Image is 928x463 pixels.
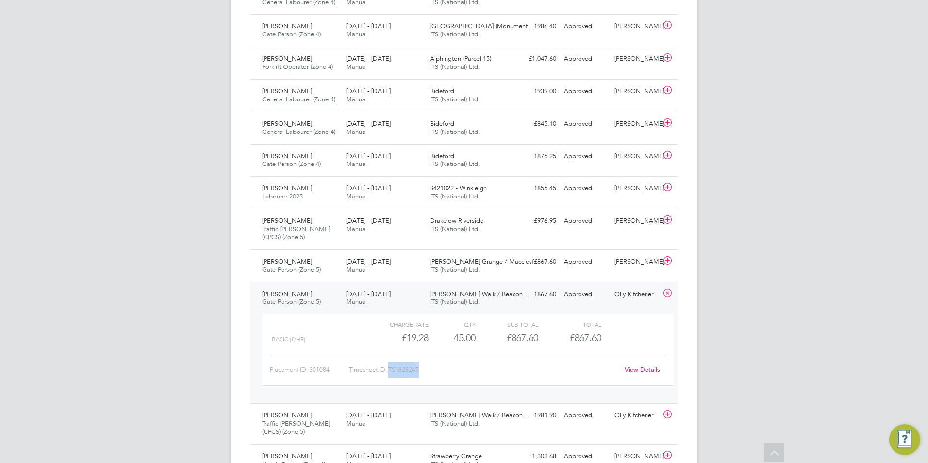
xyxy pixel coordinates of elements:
div: QTY [429,318,476,330]
span: Labourer 2025 [262,192,303,200]
span: Bideford [430,87,454,95]
span: [DATE] - [DATE] [346,22,391,30]
button: Engage Resource Center [889,424,920,455]
div: £867.60 [510,254,560,270]
div: £986.40 [510,18,560,34]
span: [PERSON_NAME] [262,22,312,30]
div: Olly Kitchener [611,286,661,302]
div: Approved [560,286,611,302]
span: Basic (£/HR) [272,336,305,343]
span: General Labourer (Zone 4) [262,95,335,103]
span: ITS (National) Ltd. [430,225,480,233]
span: [PERSON_NAME] Walk / Beacon… [430,411,529,419]
span: ITS (National) Ltd. [430,95,480,103]
span: Manual [346,160,367,168]
div: £875.25 [510,149,560,165]
span: [DATE] - [DATE] [346,54,391,63]
span: Manual [346,419,367,428]
span: Manual [346,30,367,38]
span: [PERSON_NAME] [262,257,312,265]
span: [PERSON_NAME] [262,119,312,128]
div: £981.90 [510,408,560,424]
div: [PERSON_NAME] [611,116,661,132]
div: Charge rate [366,318,429,330]
span: Manual [346,265,367,274]
span: [PERSON_NAME] [262,216,312,225]
div: Approved [560,408,611,424]
div: £976.95 [510,213,560,229]
div: Olly Kitchener [611,408,661,424]
span: ITS (National) Ltd. [430,298,480,306]
div: Approved [560,149,611,165]
div: [PERSON_NAME] [611,51,661,67]
span: Manual [346,298,367,306]
span: ITS (National) Ltd. [430,419,480,428]
span: £867.60 [570,332,601,344]
div: £19.28 [366,330,429,346]
div: Approved [560,213,611,229]
span: [DATE] - [DATE] [346,290,391,298]
span: [DATE] - [DATE] [346,152,391,160]
div: [PERSON_NAME] [611,149,661,165]
span: [PERSON_NAME] [262,184,312,192]
span: ITS (National) Ltd. [430,63,480,71]
div: [PERSON_NAME] [611,83,661,99]
span: [PERSON_NAME] [262,54,312,63]
div: Approved [560,18,611,34]
span: [DATE] - [DATE] [346,119,391,128]
div: £855.45 [510,181,560,197]
div: Timesheet ID: TS1828245 [349,362,618,378]
span: [PERSON_NAME] [262,452,312,460]
div: 45.00 [429,330,476,346]
span: Bideford [430,119,454,128]
span: [PERSON_NAME] Grange / Macclesf… [430,257,540,265]
span: Gate Person (Zone 5) [262,265,321,274]
div: £939.00 [510,83,560,99]
span: [DATE] - [DATE] [346,87,391,95]
span: Manual [346,225,367,233]
div: Approved [560,83,611,99]
span: [DATE] - [DATE] [346,452,391,460]
span: ITS (National) Ltd. [430,192,480,200]
div: [PERSON_NAME] [611,181,661,197]
span: [PERSON_NAME] [262,411,312,419]
span: [DATE] - [DATE] [346,184,391,192]
span: Manual [346,63,367,71]
div: £867.60 [510,286,560,302]
div: £845.10 [510,116,560,132]
span: Traffic [PERSON_NAME] (CPCS) (Zone 5) [262,419,330,436]
span: General Labourer (Zone 4) [262,128,335,136]
span: [DATE] - [DATE] [346,257,391,265]
div: Approved [560,51,611,67]
div: Total [538,318,601,330]
span: Alphington (Parcel 15) [430,54,491,63]
span: S421022 - Winkleigh [430,184,487,192]
span: ITS (National) Ltd. [430,160,480,168]
span: Bideford [430,152,454,160]
span: [GEOGRAPHIC_DATA] (Monument… [430,22,534,30]
span: Manual [346,192,367,200]
div: £867.60 [476,330,538,346]
div: [PERSON_NAME] [611,254,661,270]
span: [PERSON_NAME] Walk / Beacon… [430,290,529,298]
span: ITS (National) Ltd. [430,265,480,274]
div: [PERSON_NAME] [611,213,661,229]
span: Manual [346,95,367,103]
span: [PERSON_NAME] [262,152,312,160]
span: Manual [346,128,367,136]
span: Strawberry Grange [430,452,482,460]
span: [PERSON_NAME] [262,290,312,298]
span: Gate Person (Zone 5) [262,298,321,306]
div: £1,047.60 [510,51,560,67]
span: ITS (National) Ltd. [430,30,480,38]
div: Approved [560,181,611,197]
a: View Details [625,365,660,374]
span: Traffic [PERSON_NAME] (CPCS) (Zone 5) [262,225,330,241]
span: [DATE] - [DATE] [346,411,391,419]
div: Approved [560,254,611,270]
span: [DATE] - [DATE] [346,216,391,225]
div: Approved [560,116,611,132]
span: [PERSON_NAME] [262,87,312,95]
span: Drakelow Riverside [430,216,483,225]
div: Sub Total [476,318,538,330]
